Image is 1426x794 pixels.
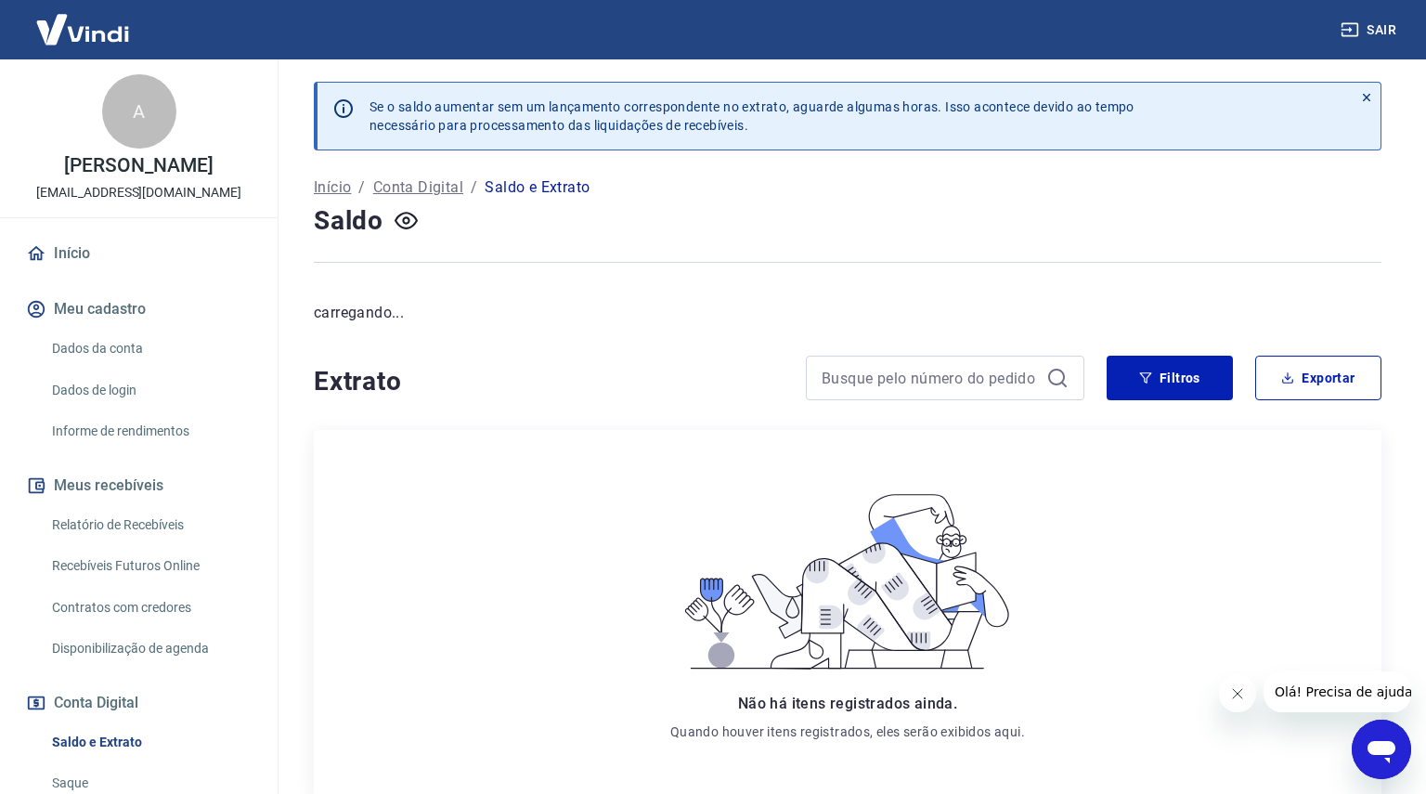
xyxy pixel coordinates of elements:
p: / [471,176,477,199]
span: Olá! Precisa de ajuda? [11,13,156,28]
p: carregando... [314,302,1381,324]
a: Informe de rendimentos [45,412,255,450]
a: Recebíveis Futuros Online [45,547,255,585]
p: Saldo e Extrato [485,176,590,199]
p: / [358,176,365,199]
img: Vindi [22,1,143,58]
button: Meu cadastro [22,289,255,330]
span: Não há itens registrados ainda. [738,695,957,712]
a: Relatório de Recebíveis [45,506,255,544]
a: Início [22,233,255,274]
a: Contratos com credores [45,589,255,627]
iframe: Mensagem da empresa [1264,671,1411,712]
input: Busque pelo número do pedido [822,364,1039,392]
a: Dados de login [45,371,255,410]
a: Disponibilização de agenda [45,630,255,668]
p: Quando houver itens registrados, eles serão exibidos aqui. [670,722,1025,741]
button: Meus recebíveis [22,465,255,506]
a: Saldo e Extrato [45,723,255,761]
h4: Saldo [314,202,383,240]
a: Conta Digital [373,176,463,199]
iframe: Fechar mensagem [1219,675,1256,712]
h4: Extrato [314,363,784,400]
button: Filtros [1107,356,1233,400]
a: Dados da conta [45,330,255,368]
button: Exportar [1255,356,1381,400]
p: Se o saldo aumentar sem um lançamento correspondente no extrato, aguarde algumas horas. Isso acon... [369,98,1134,135]
a: Início [314,176,351,199]
div: A [102,74,176,149]
button: Conta Digital [22,683,255,723]
button: Sair [1337,13,1404,47]
p: [EMAIL_ADDRESS][DOMAIN_NAME] [36,183,241,202]
p: [PERSON_NAME] [64,156,213,176]
iframe: Botão para abrir a janela de mensagens [1352,720,1411,779]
